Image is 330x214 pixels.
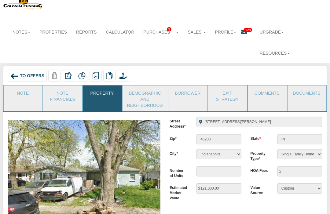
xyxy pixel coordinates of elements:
a: Properties [35,25,71,39]
span: 129 [244,28,252,32]
a: Notes [8,25,35,39]
a: Sales [183,25,210,39]
label: HOA Fees [246,166,273,173]
img: reports.png [92,72,99,79]
a: Note [4,85,42,101]
a: Calculator [101,25,139,39]
img: partial.png [78,72,86,79]
span: 3 [167,27,171,31]
label: Estimated Market Value [165,183,192,201]
img: export.svg [64,72,72,79]
a: Borrower [168,85,207,101]
label: City [165,149,192,156]
a: Resources [255,46,295,60]
label: Property Type [246,149,273,161]
a: Upgrade [255,25,288,39]
img: trash-disabled.png [51,72,58,79]
a: Profile [211,25,241,39]
a: Documents [288,85,326,101]
a: Exit Strategy [208,85,247,105]
a: Note Financials [43,85,82,105]
span: To Offers [20,73,44,78]
label: Number of Units [165,166,192,179]
a: 129 [241,25,255,40]
a: Property [83,85,121,101]
a: Reports [71,25,101,39]
label: Street Address [165,117,192,129]
img: purchase_offer.png [119,72,127,79]
label: Value Source [246,183,273,196]
a: Purchases3 [139,25,183,39]
img: copy.png [106,72,113,79]
label: Zip [165,134,192,141]
a: Comments [248,85,286,101]
label: State [246,134,273,141]
a: Demographic and Neighborhood [123,85,167,111]
img: back_arrow_left_icon.svg [10,72,19,80]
